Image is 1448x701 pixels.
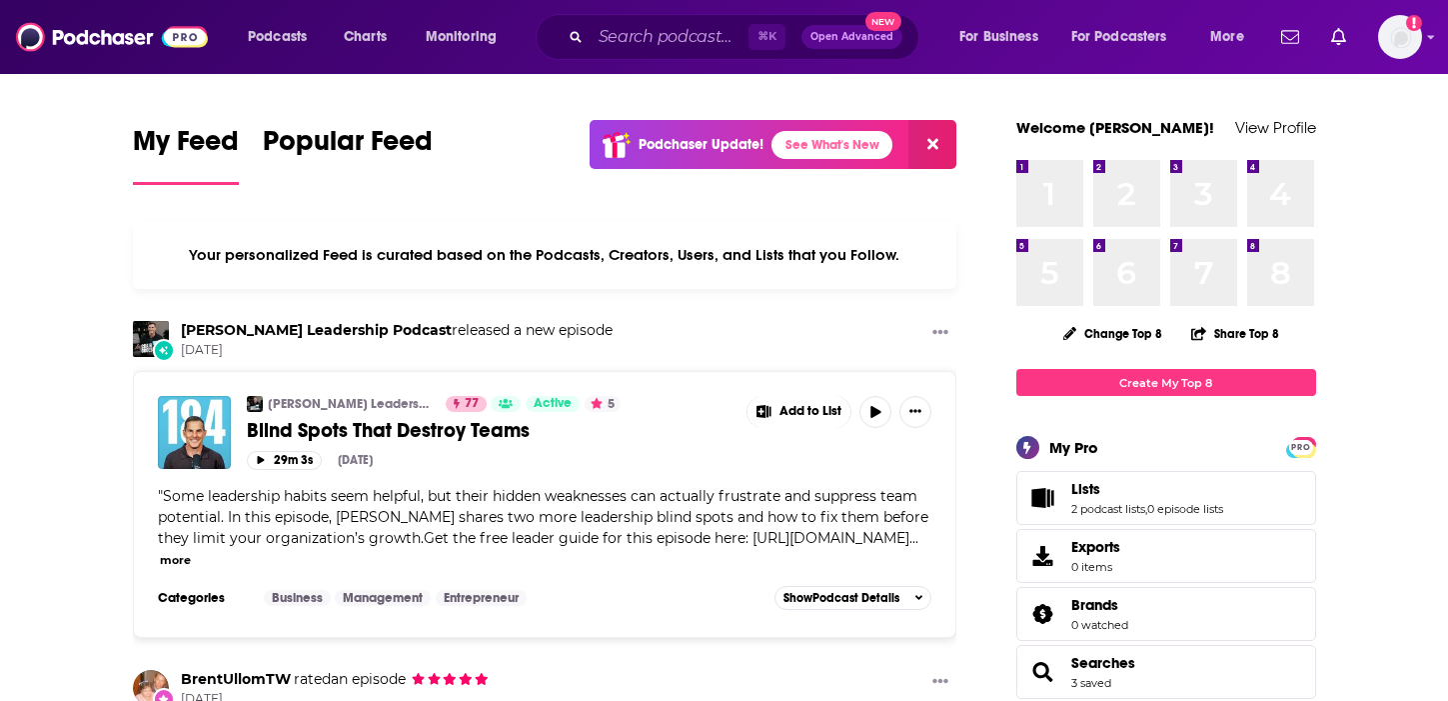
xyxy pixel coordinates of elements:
span: Searches [1016,645,1316,699]
span: Open Advanced [810,32,893,42]
span: PRO [1289,440,1313,455]
div: My Pro [1049,438,1098,457]
a: [PERSON_NAME] Leadership Podcast [268,396,433,412]
span: Add to List [779,404,841,419]
span: Logged in as lori.heiselman [1378,15,1422,59]
img: Blind Spots That Destroy Teams [158,396,231,469]
span: " [158,487,928,547]
button: open menu [1058,21,1196,53]
button: open menu [412,21,523,53]
span: ⌘ K [748,24,785,50]
a: Brands [1071,596,1128,614]
a: Searches [1071,654,1135,672]
a: My Feed [133,124,239,185]
span: For Business [959,23,1038,51]
a: Exports [1016,529,1316,583]
span: Popular Feed [263,124,433,170]
button: open menu [1196,21,1269,53]
a: Craig Groeschel Leadership Podcast [181,321,452,339]
a: PRO [1289,439,1313,454]
button: Show More Button [747,396,851,428]
button: open menu [234,21,333,53]
span: Active [534,394,572,414]
span: Brands [1016,587,1316,641]
a: 0 episode lists [1147,502,1223,516]
a: Management [335,590,431,606]
button: Change Top 8 [1051,321,1175,346]
a: Show notifications dropdown [1273,20,1307,54]
a: View Profile [1235,118,1316,137]
span: My Feed [133,124,239,170]
span: Lists [1071,480,1100,498]
a: 0 watched [1071,618,1128,632]
span: ... [909,529,918,547]
button: 29m 3s [247,451,322,470]
a: Searches [1023,658,1063,686]
button: Share Top 8 [1190,314,1280,353]
div: New Episode [153,339,175,361]
span: Podcasts [248,23,307,51]
img: Craig Groeschel Leadership Podcast [247,396,263,412]
a: Create My Top 8 [1016,369,1316,396]
a: Entrepreneur [436,590,527,606]
button: Open AdvancedNew [801,25,902,49]
span: an episode [291,670,406,688]
h3: released a new episode [181,321,613,340]
span: New [865,12,901,31]
div: [DATE] [338,453,373,467]
span: , [1145,502,1147,516]
div: Search podcasts, credits, & more... [555,14,938,60]
p: Podchaser Update! [639,136,763,153]
a: Active [526,396,580,412]
div: Your personalized Feed is curated based on the Podcasts, Creators, Users, and Lists that you Follow. [133,221,957,289]
button: 5 [585,396,621,412]
h3: Categories [158,590,248,606]
span: More [1210,23,1244,51]
a: Blind Spots That Destroy Teams [247,418,732,443]
span: Exports [1071,538,1120,556]
span: 0 items [1071,560,1120,574]
span: [DATE] [181,342,613,359]
button: Show More Button [924,321,956,346]
a: See What's New [771,131,892,159]
span: Charts [344,23,387,51]
a: 3 saved [1071,676,1111,690]
span: Monitoring [426,23,497,51]
a: 2 podcast lists [1071,502,1145,516]
img: Podchaser - Follow, Share and Rate Podcasts [16,18,208,56]
img: User Profile [1378,15,1422,59]
a: BrentUllomTW [181,670,291,688]
img: Craig Groeschel Leadership Podcast [133,321,169,357]
a: Charts [331,21,399,53]
a: 77 [446,396,487,412]
span: BrentUllomTW's Rating: 5 out of 5 [410,672,489,687]
button: more [160,552,191,569]
svg: Add a profile image [1406,15,1422,31]
button: Show More Button [899,396,931,428]
button: ShowPodcast Details [774,586,932,610]
a: Popular Feed [263,124,433,185]
span: Some leadership habits seem helpful, but their hidden weaknesses can actually frustrate and suppr... [158,487,928,547]
span: Brands [1071,596,1118,614]
span: For Podcasters [1071,23,1167,51]
input: Search podcasts, credits, & more... [591,21,748,53]
button: open menu [945,21,1063,53]
a: Welcome [PERSON_NAME]! [1016,118,1214,137]
span: Lists [1016,471,1316,525]
a: Brands [1023,600,1063,628]
a: Show notifications dropdown [1323,20,1354,54]
a: Lists [1023,484,1063,512]
span: Blind Spots That Destroy Teams [247,418,530,443]
span: rated [294,670,331,688]
span: 77 [465,394,479,414]
a: Business [264,590,331,606]
button: Show profile menu [1378,15,1422,59]
span: Show Podcast Details [783,591,899,605]
a: Lists [1071,480,1223,498]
